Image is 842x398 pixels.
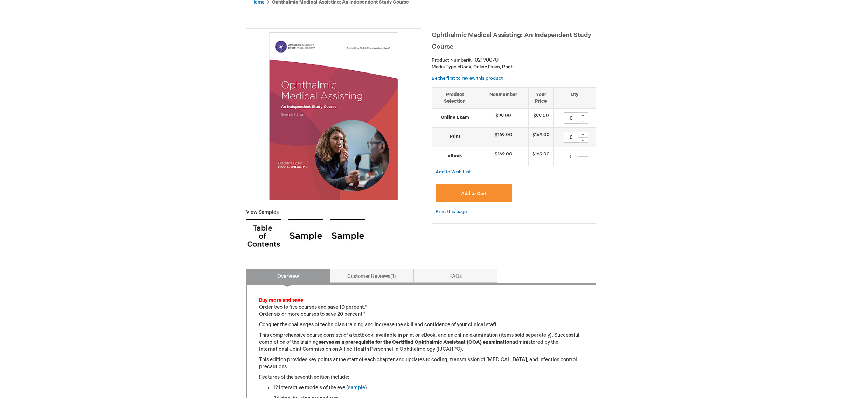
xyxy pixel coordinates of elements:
[432,32,591,50] span: Ophthalmic Medical Assisting: An Independent Study Course
[348,385,365,391] a: sample
[246,209,421,216] p: View Samples
[432,87,478,108] th: Product Selection
[330,219,365,254] img: Click to view
[578,156,588,162] div: -
[436,153,475,159] strong: eBook
[578,112,588,118] div: +
[330,269,414,283] a: Customer Reviews1
[529,128,554,147] td: $169.00
[475,57,499,64] div: 0219007U
[436,208,467,216] a: Print this page
[578,118,588,124] div: -
[578,137,588,143] div: -
[259,297,583,318] p: Order two to five courses and save 10 percent.* Order six or more courses to save 20 percent.*
[436,184,513,202] button: Add to Cart
[432,57,472,63] strong: Product Number
[259,356,583,370] p: This edition provides key points at the start of each chapter and updates to coding, transmission...
[319,339,512,345] strong: serves as a prerequisite for the Certified Ophthalmic Assistant (COA) examination
[529,87,554,108] th: Your Price
[259,321,583,328] p: Conquer the challenges of technician training and increase the skill and confidence of your clini...
[478,109,529,128] td: $99.00
[529,147,554,166] td: $169.00
[436,169,471,175] a: Add to Wish List
[413,269,497,283] a: FAQs
[288,219,323,254] img: Click to view
[246,219,281,254] img: Click to view
[432,76,503,81] a: Be the first to review this product
[390,273,396,279] span: 1
[478,87,529,108] th: Nonmember
[432,64,596,70] p: eBook, Online Exam, Print
[478,128,529,147] td: $169.00
[564,151,578,162] input: Qty
[250,32,417,200] img: Ophthalmic Medical Assisting: An Independent Study Course
[529,109,554,128] td: $99.00
[436,133,475,140] strong: Print
[259,297,303,303] font: Buy more and save
[259,374,583,381] p: Features of the seventh edition include:
[246,269,330,283] a: Overview
[461,191,487,196] span: Add to Cart
[432,64,458,70] strong: Media Type:
[554,87,596,108] th: Qty
[273,384,583,391] div: 12 interactive models of the eye ( )
[436,114,475,121] strong: Online Exam
[578,132,588,138] div: +
[478,147,529,166] td: $169.00
[564,132,578,143] input: Qty
[564,112,578,124] input: Qty
[578,151,588,157] div: +
[259,332,583,353] p: This comprehensive course consists of a textbook, available in print or eBook, and an online exam...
